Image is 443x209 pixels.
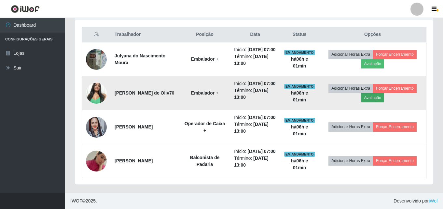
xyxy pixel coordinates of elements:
[291,56,308,68] strong: há 06 h e 01 min
[291,90,308,102] strong: há 06 h e 01 min
[86,142,107,180] img: 1741890042510.jpeg
[234,46,276,53] li: Início:
[284,118,315,123] span: EM ANDAMENTO
[247,81,275,86] time: [DATE] 07:00
[373,84,417,93] button: Forçar Encerramento
[70,198,97,204] span: © 2025 .
[115,158,153,163] strong: [PERSON_NAME]
[284,84,315,89] span: EM ANDAMENTO
[361,93,384,102] button: Avaliação
[234,121,276,135] li: Término:
[373,156,417,165] button: Forçar Encerramento
[86,79,107,107] img: 1727212594442.jpeg
[291,124,308,136] strong: há 06 h e 01 min
[328,50,373,59] button: Adicionar Horas Extra
[394,198,438,204] span: Desenvolvido por
[247,149,275,154] time: [DATE] 07:00
[429,198,438,203] a: iWof
[373,50,417,59] button: Forçar Encerramento
[115,90,174,96] strong: [PERSON_NAME] de Oliv70
[185,121,225,133] strong: Operador de Caixa +
[191,90,218,96] strong: Embalador +
[247,47,275,52] time: [DATE] 07:00
[247,115,275,120] time: [DATE] 07:00
[86,45,107,73] img: 1752452635065.jpeg
[115,53,165,65] strong: Julyana do Nascimento Moura
[280,27,319,42] th: Status
[115,124,153,129] strong: [PERSON_NAME]
[319,27,426,42] th: Opções
[234,87,276,101] li: Término:
[361,59,384,68] button: Avaliação
[234,155,276,169] li: Término:
[284,152,315,157] span: EM ANDAMENTO
[190,155,220,167] strong: Balconista de Padaria
[234,53,276,67] li: Término:
[328,84,373,93] button: Adicionar Horas Extra
[70,198,82,203] span: IWOF
[328,156,373,165] button: Adicionar Horas Extra
[230,27,280,42] th: Data
[234,114,276,121] li: Início:
[191,56,218,62] strong: Embalador +
[234,80,276,87] li: Início:
[291,158,308,170] strong: há 06 h e 01 min
[328,122,373,131] button: Adicionar Horas Extra
[86,109,107,146] img: 1689874098010.jpeg
[373,122,417,131] button: Forçar Encerramento
[234,148,276,155] li: Início:
[284,50,315,55] span: EM ANDAMENTO
[11,5,40,13] img: CoreUI Logo
[179,27,230,42] th: Posição
[111,27,179,42] th: Trabalhador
